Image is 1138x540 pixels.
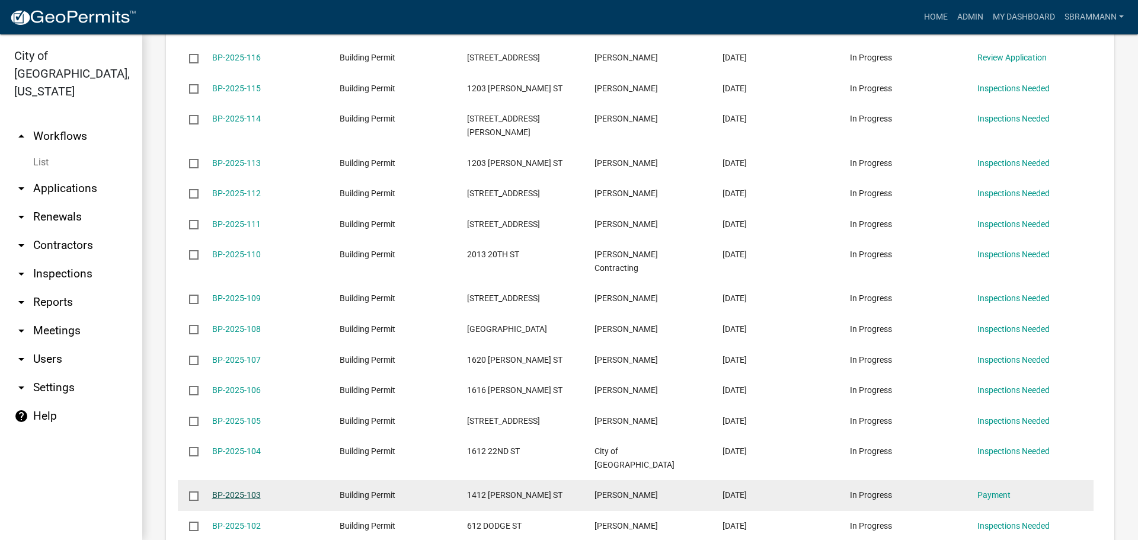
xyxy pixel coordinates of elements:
span: In Progress [850,324,892,334]
span: Ryan Eggerss [594,293,658,303]
a: BP-2025-112 [212,188,261,198]
span: In Progress [850,355,892,365]
span: In Progress [850,158,892,168]
span: In Progress [850,385,892,395]
a: BP-2025-116 [212,53,261,62]
span: 09/22/2025 [723,219,747,229]
span: Building Permit [340,53,395,62]
span: In Progress [850,250,892,259]
span: Building Permit [340,158,395,168]
span: In Progress [850,521,892,531]
span: 1112 HILL ST [467,219,540,229]
span: 09/08/2025 [723,385,747,395]
span: Building Permit [340,446,395,456]
a: Review Application [977,53,1047,62]
span: Douglas [594,490,658,500]
a: SBrammann [1060,6,1129,28]
span: In Progress [850,114,892,123]
span: 09/08/2025 [723,324,747,334]
span: In Progress [850,416,892,426]
span: 1616 BALDWIN ST [467,385,562,395]
span: In Progress [850,53,892,62]
i: arrow_drop_down [14,267,28,281]
a: Inspections Needed [977,324,1050,334]
span: 09/22/2025 [723,188,747,198]
a: BP-2025-108 [212,324,261,334]
span: Building Permit [340,250,395,259]
a: BP-2025-114 [212,114,261,123]
a: BP-2025-105 [212,416,261,426]
a: Inspections Needed [977,355,1050,365]
span: 2510 12TH ST [467,293,540,303]
span: In Progress [850,293,892,303]
a: BP-2025-106 [212,385,261,395]
span: Building Permit [340,355,395,365]
a: BP-2025-107 [212,355,261,365]
span: Laura Lee [594,355,658,365]
a: Inspections Needed [977,446,1050,456]
span: 612 DODGE ST [467,521,522,531]
span: 10/06/2025 [723,53,747,62]
a: Inspections Needed [977,293,1050,303]
a: My Dashboard [988,6,1060,28]
a: Inspections Needed [977,188,1050,198]
i: arrow_drop_down [14,210,28,224]
a: Inspections Needed [977,158,1050,168]
span: In Progress [850,84,892,93]
span: 10/02/2025 [723,84,747,93]
span: Laura Lee [594,385,658,395]
span: 1620 BALDWIN ST [467,355,562,365]
span: 2013 20TH ST [467,250,519,259]
span: Building Permit [340,521,395,531]
span: Building Permit [340,188,395,198]
span: In Progress [850,490,892,500]
i: arrow_drop_down [14,181,28,196]
a: BP-2025-110 [212,250,261,259]
span: Steve Pfeifer [594,84,658,93]
span: 2205 7TH ST [467,53,540,62]
a: Inspections Needed [977,114,1050,123]
span: Ben Breyfogle [594,521,658,531]
span: 08/25/2025 [723,446,747,456]
span: 08/19/2025 [723,521,747,531]
a: BP-2025-115 [212,84,261,93]
span: Roger Bissen [594,114,658,123]
a: Inspections Needed [977,250,1050,259]
i: arrow_drop_down [14,295,28,309]
span: 300 CHATBURN AVE [467,114,540,137]
span: 08/28/2025 [723,416,747,426]
span: 09/09/2025 [723,293,747,303]
span: In Progress [850,446,892,456]
span: Randy M Chamberlain [594,416,658,426]
a: Inspections Needed [977,521,1050,531]
span: Steve Pfeifer [594,158,658,168]
span: 911 industrial ave [467,324,547,334]
i: arrow_drop_down [14,324,28,338]
a: BP-2025-111 [212,219,261,229]
i: arrow_drop_down [14,352,28,366]
span: 08/21/2025 [723,490,747,500]
a: BP-2025-113 [212,158,261,168]
span: 10/01/2025 [723,114,747,123]
a: Home [919,6,952,28]
span: David Hansen [594,219,658,229]
span: Austin klaahsen [594,53,658,62]
span: jacob [594,324,658,334]
a: Payment [977,490,1011,500]
span: In Progress [850,219,892,229]
span: Building Permit [340,385,395,395]
span: Baxter Contracting [594,250,658,273]
span: 407 11TH ST [467,416,540,426]
span: Building Permit [340,324,395,334]
a: Inspections Needed [977,84,1050,93]
span: 1203 DURANT ST [467,84,562,93]
span: 09/18/2025 [723,250,747,259]
span: Building Permit [340,84,395,93]
a: BP-2025-109 [212,293,261,303]
i: arrow_drop_up [14,129,28,143]
span: Building Permit [340,114,395,123]
span: David Christensen [594,188,658,198]
span: City of Harlan [594,446,675,469]
span: 1412 BALDWIN ST [467,490,562,500]
span: 09/26/2025 [723,158,747,168]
